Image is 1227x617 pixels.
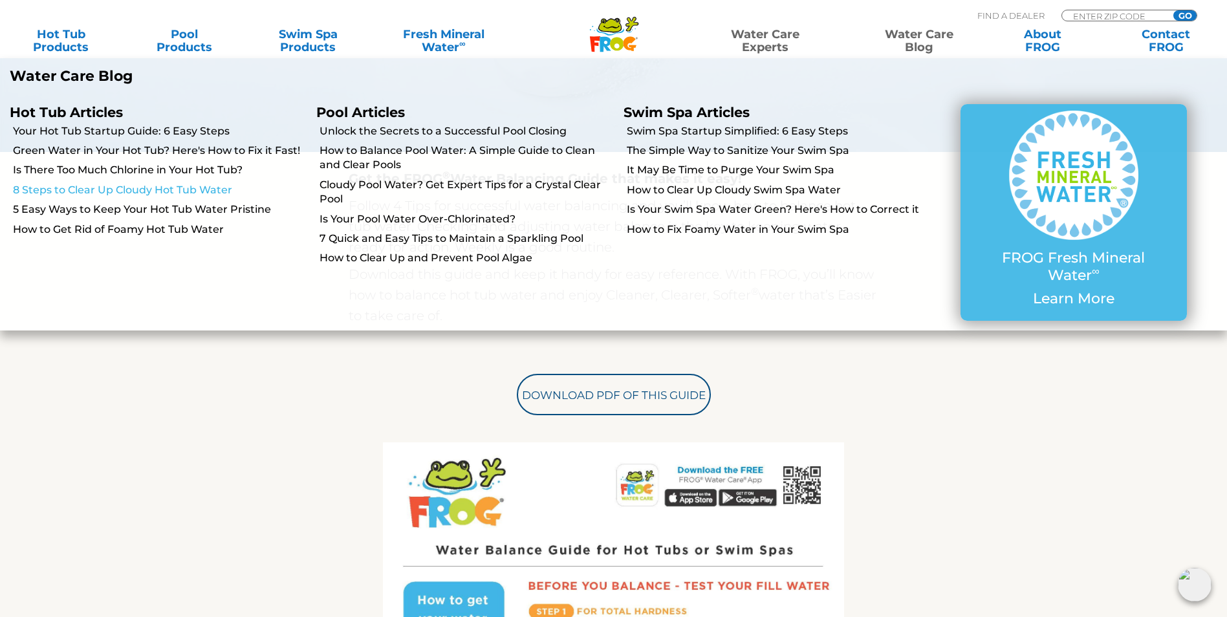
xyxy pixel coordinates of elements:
[384,28,504,54] a: Fresh MineralWater∞
[1118,28,1214,54] a: ContactFROG
[986,250,1161,284] p: FROG Fresh Mineral Water
[688,28,843,54] a: Water CareExperts
[260,28,356,54] a: Swim SpaProducts
[320,212,613,226] a: Is Your Pool Water Over-Chlorinated?
[136,28,233,54] a: PoolProducts
[986,111,1161,314] a: FROG Fresh Mineral Water∞ Learn More
[10,104,123,120] a: Hot Tub Articles
[627,183,920,197] a: How to Clear Up Cloudy Swim Spa Water
[320,232,613,246] a: 7 Quick and Easy Tips to Maintain a Sparkling Pool
[1092,265,1100,277] sup: ∞
[627,163,920,177] a: It May Be Time to Purge Your Swim Spa
[320,144,613,173] a: How to Balance Pool Water: A Simple Guide to Clean and Clear Pools
[13,28,109,54] a: Hot TubProducts
[627,144,920,158] a: The Simple Way to Sanitize Your Swim Spa
[13,163,307,177] a: Is There Too Much Chlorine in Your Hot Tub?
[320,178,613,207] a: Cloudy Pool Water? Get Expert Tips for a Crystal Clear Pool
[13,144,307,158] a: Green Water in Your Hot Tub? Here's How to Fix it Fast!
[1178,568,1211,601] img: openIcon
[13,124,307,138] a: Your Hot Tub Startup Guide: 6 Easy Steps
[627,124,920,138] a: Swim Spa Startup Simplified: 6 Easy Steps
[977,10,1045,21] p: Find A Dealer
[10,68,604,85] p: Water Care Blog
[320,124,613,138] a: Unlock the Secrets to a Successful Pool Closing
[627,202,920,217] a: Is Your Swim Spa Water Green? Here's How to Correct it
[994,28,1091,54] a: AboutFROG
[1072,10,1159,21] input: Zip Code Form
[459,38,466,49] sup: ∞
[986,290,1161,307] p: Learn More
[320,251,613,265] a: How to Clear Up and Prevent Pool Algae
[13,183,307,197] a: 8 Steps to Clear Up Cloudy Hot Tub Water
[871,28,967,54] a: Water CareBlog
[517,374,711,415] a: Download PDF of this Guide
[1173,10,1197,21] input: GO
[624,104,750,120] a: Swim Spa Articles
[627,222,920,237] a: How to Fix Foamy Water in Your Swim Spa
[13,222,307,237] a: How to Get Rid of Foamy Hot Tub Water
[13,202,307,217] a: 5 Easy Ways to Keep Your Hot Tub Water Pristine
[316,104,405,120] a: Pool Articles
